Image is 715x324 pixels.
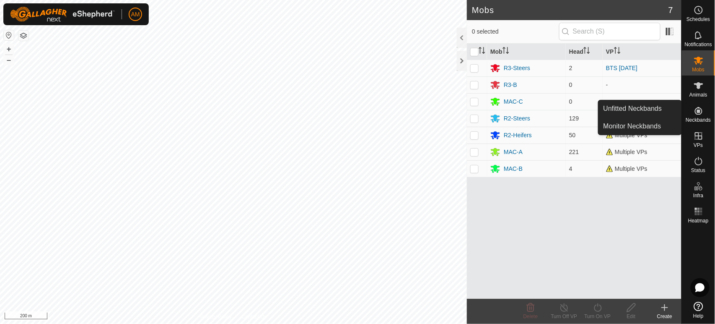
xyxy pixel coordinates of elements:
span: Mobs [692,67,705,72]
span: 221 [569,149,579,155]
a: Help [682,298,715,322]
span: 129 [569,115,579,122]
a: Unfitted Neckbands [598,100,681,117]
td: - [603,93,681,110]
button: Reset Map [4,30,14,40]
span: Delete [523,314,538,319]
span: Status [691,168,705,173]
span: Help [693,314,704,319]
span: Schedules [687,17,710,22]
span: 0 [569,98,573,105]
span: Notifications [685,42,712,47]
span: AM [131,10,140,19]
td: - [603,76,681,93]
span: Heatmap [688,218,709,223]
div: Turn On VP [581,313,614,320]
span: 0 selected [472,27,559,36]
span: Unfitted Neckbands [604,104,662,114]
input: Search (S) [559,23,661,40]
div: R3-Steers [504,64,530,73]
img: Gallagher Logo [10,7,115,22]
div: Turn Off VP [547,313,581,320]
span: Neckbands [686,118,711,123]
button: Map Layers [18,31,28,41]
div: R2-Heifers [504,131,532,140]
th: Head [566,44,603,60]
span: Infra [693,193,703,198]
span: 2 [569,65,573,71]
span: Multiple VPs [606,165,648,172]
span: Monitor Neckbands [604,121,661,131]
p-sorticon: Activate to sort [614,48,621,55]
a: Privacy Policy [200,313,232,321]
button: – [4,55,14,65]
span: 0 [569,81,573,88]
span: VPs [694,143,703,148]
a: Contact Us [242,313,267,321]
span: 4 [569,165,573,172]
th: Mob [487,44,566,60]
div: R2-Steers [504,114,530,123]
p-sorticon: Activate to sort [479,48,485,55]
span: Multiple VPs [606,149,648,155]
span: 7 [668,4,673,16]
p-sorticon: Activate to sort [583,48,590,55]
h2: Mobs [472,5,668,15]
span: Multiple VPs [606,132,648,138]
div: MAC-B [504,165,523,173]
button: + [4,44,14,54]
div: Edit [614,313,648,320]
th: VP [603,44,681,60]
div: R3-B [504,81,517,89]
a: Monitor Neckbands [598,118,681,135]
p-sorticon: Activate to sort [503,48,509,55]
div: MAC-A [504,148,523,157]
span: 50 [569,132,576,138]
span: Animals [689,92,707,97]
a: BTS [DATE] [606,65,637,71]
div: Create [648,313,681,320]
div: MAC-C [504,97,523,106]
